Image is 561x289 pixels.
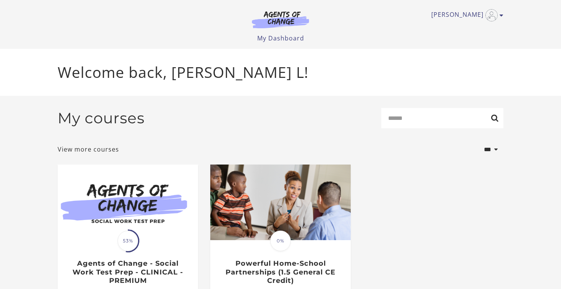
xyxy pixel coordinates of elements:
[58,61,503,84] p: Welcome back, [PERSON_NAME] L!
[270,231,291,251] span: 0%
[244,11,317,28] img: Agents of Change Logo
[58,145,119,154] a: View more courses
[58,109,145,127] h2: My courses
[66,259,190,285] h3: Agents of Change - Social Work Test Prep - CLINICAL - PREMIUM
[218,259,342,285] h3: Powerful Home-School Partnerships (1.5 General CE Credit)
[118,231,138,251] span: 53%
[257,34,304,42] a: My Dashboard
[431,9,500,21] a: Toggle menu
